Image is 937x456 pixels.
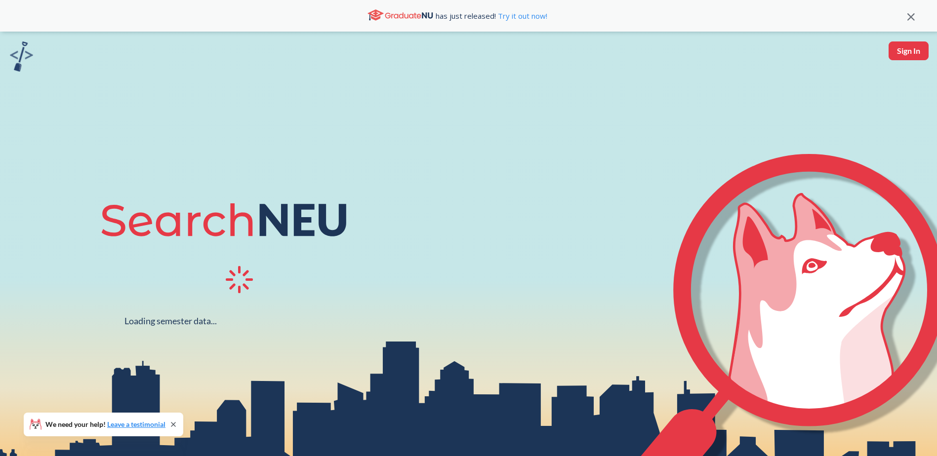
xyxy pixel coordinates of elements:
a: sandbox logo [10,41,33,75]
a: Try it out now! [496,11,547,21]
span: has just released! [436,10,547,21]
a: Leave a testimonial [107,420,165,428]
img: sandbox logo [10,41,33,72]
button: Sign In [889,41,929,60]
span: We need your help! [45,421,165,428]
div: Loading semester data... [124,315,217,327]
